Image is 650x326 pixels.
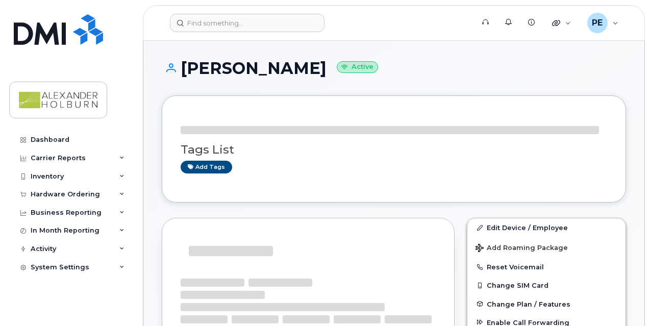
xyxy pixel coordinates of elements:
[467,258,626,276] button: Reset Voicemail
[337,61,378,73] small: Active
[487,300,570,308] span: Change Plan / Features
[162,59,626,77] h1: [PERSON_NAME]
[467,237,626,258] button: Add Roaming Package
[487,318,569,326] span: Enable Call Forwarding
[467,218,626,237] a: Edit Device / Employee
[467,276,626,294] button: Change SIM Card
[181,143,607,156] h3: Tags List
[181,161,232,173] a: Add tags
[476,244,568,254] span: Add Roaming Package
[467,295,626,313] button: Change Plan / Features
